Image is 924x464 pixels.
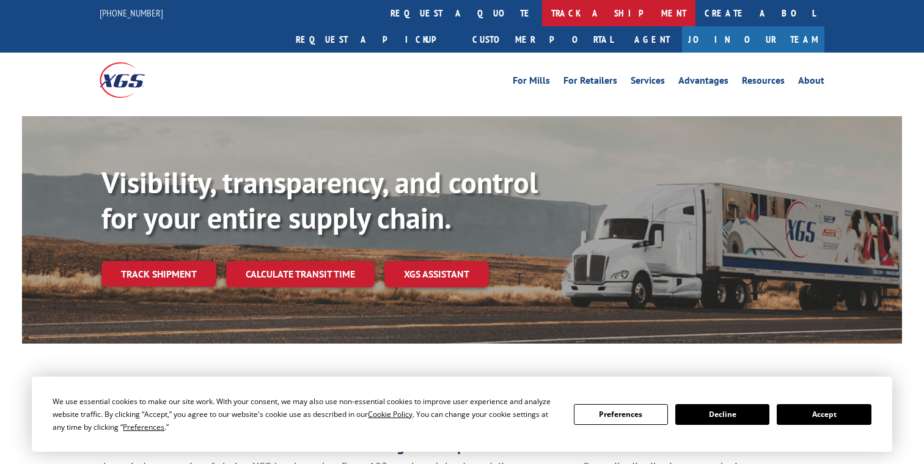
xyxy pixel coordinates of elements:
[675,404,769,425] button: Decline
[798,76,824,89] a: About
[101,261,216,287] a: Track shipment
[101,163,538,237] b: Visibility, transparency, and control for your entire supply chain.
[368,409,413,419] span: Cookie Policy
[777,404,871,425] button: Accept
[463,26,622,53] a: Customer Portal
[622,26,682,53] a: Agent
[123,422,164,432] span: Preferences
[384,261,489,287] a: XGS ASSISTANT
[226,261,375,287] a: Calculate transit time
[32,377,892,452] div: Cookie Consent Prompt
[742,76,785,89] a: Resources
[678,76,728,89] a: Advantages
[100,7,163,19] a: [PHONE_NUMBER]
[574,404,668,425] button: Preferences
[631,76,665,89] a: Services
[53,395,559,433] div: We use essential cookies to make our site work. With your consent, we may also use non-essential ...
[287,26,463,53] a: Request a pickup
[563,76,617,89] a: For Retailers
[513,76,550,89] a: For Mills
[682,26,824,53] a: Join Our Team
